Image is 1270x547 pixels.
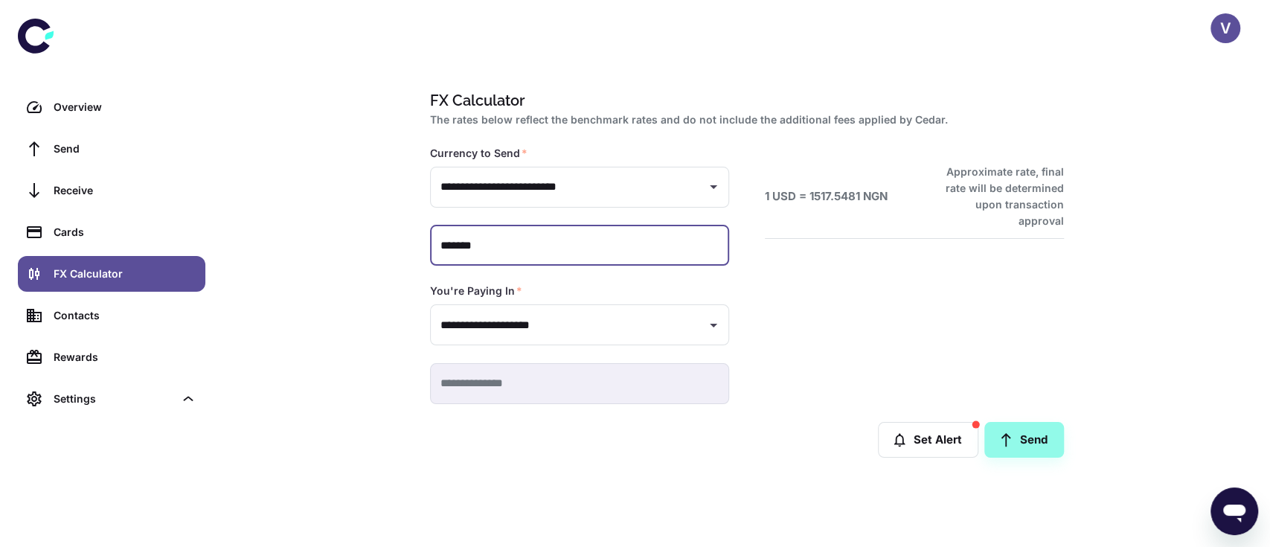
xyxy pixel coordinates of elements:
[18,131,205,167] a: Send
[54,266,196,282] div: FX Calculator
[430,146,527,161] label: Currency to Send
[984,422,1064,458] a: Send
[929,164,1064,229] h6: Approximate rate, final rate will be determined upon transaction approval
[54,391,174,407] div: Settings
[1210,487,1258,535] iframe: Button to launch messaging window
[18,256,205,292] a: FX Calculator
[54,224,196,240] div: Cards
[54,99,196,115] div: Overview
[430,89,1058,112] h1: FX Calculator
[1210,13,1240,43] button: V
[18,298,205,333] a: Contacts
[765,188,888,205] h6: 1 USD = 1517.5481 NGN
[430,284,522,298] label: You're Paying In
[703,315,724,336] button: Open
[878,422,978,458] button: Set Alert
[18,381,205,417] div: Settings
[54,349,196,365] div: Rewards
[18,339,205,375] a: Rewards
[54,141,196,157] div: Send
[18,173,205,208] a: Receive
[54,182,196,199] div: Receive
[18,214,205,250] a: Cards
[54,307,196,324] div: Contacts
[18,89,205,125] a: Overview
[703,176,724,197] button: Open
